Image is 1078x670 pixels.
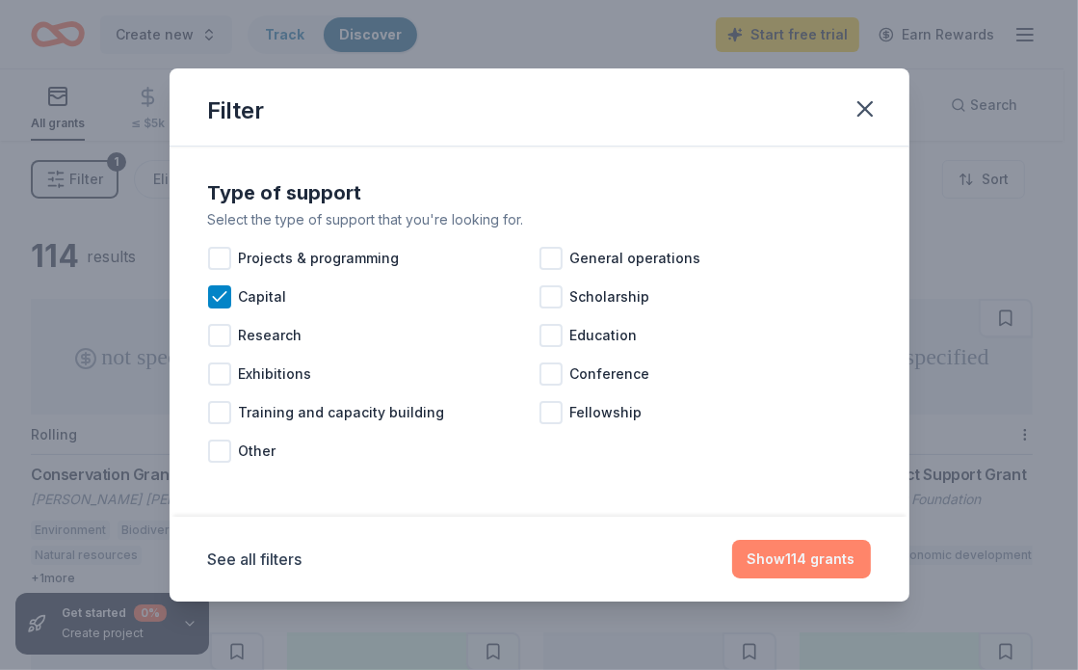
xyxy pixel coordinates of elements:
[239,440,276,463] span: Other
[570,285,650,308] span: Scholarship
[570,247,701,270] span: General operations
[732,540,871,578] button: Show114 grants
[570,401,643,424] span: Fellowship
[570,362,650,386] span: Conference
[208,95,265,126] div: Filter
[570,324,638,347] span: Education
[239,362,312,386] span: Exhibitions
[239,247,400,270] span: Projects & programming
[208,177,871,208] div: Type of support
[239,401,445,424] span: Training and capacity building
[239,285,287,308] span: Capital
[208,208,871,231] div: Select the type of support that you're looking for.
[239,324,302,347] span: Research
[208,548,302,571] button: See all filters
